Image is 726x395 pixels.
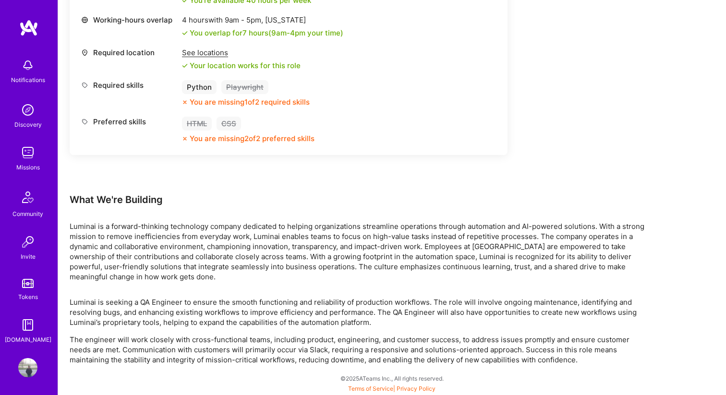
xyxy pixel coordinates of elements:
img: bell [18,56,37,75]
p: Luminai is seeking a QA Engineer to ensure the smooth functioning and reliability of production w... [70,297,646,327]
div: Required location [81,48,177,58]
div: Python [182,80,217,94]
div: Working-hours overlap [81,15,177,25]
div: Required skills [81,80,177,90]
a: Terms of Service [348,385,393,392]
div: Your location works for this role [182,60,301,71]
div: You are missing 2 of 2 preferred skills [190,133,315,144]
i: icon CloseOrange [182,136,188,142]
div: Notifications [11,75,45,85]
i: icon Check [182,63,188,69]
img: guide book [18,315,37,335]
div: 4 hours with [US_STATE] [182,15,343,25]
span: 9am - 5pm , [223,15,265,24]
span: | [348,385,436,392]
p: Luminai is a forward-thinking technology company dedicated to helping organizations streamline op... [70,221,646,282]
div: Preferred skills [81,117,177,127]
div: Playwright [221,80,268,94]
img: logo [19,19,38,36]
i: icon CloseOrange [182,99,188,105]
div: You overlap for 7 hours ( your time) [190,28,343,38]
div: You are missing 1 of 2 required skills [190,97,310,107]
div: Tokens [18,292,38,302]
div: Invite [21,251,36,262]
img: User Avatar [18,358,37,377]
div: Discovery [14,120,42,130]
div: HTML [182,117,212,131]
p: The engineer will work closely with cross-functional teams, including product, engineering, and c... [70,335,646,365]
div: CSS [217,117,241,131]
span: 9am - 4pm [271,28,305,37]
a: Privacy Policy [397,385,436,392]
i: icon Tag [81,118,88,125]
div: Community [12,209,43,219]
div: What We're Building [70,193,646,206]
img: teamwork [18,143,37,162]
div: [DOMAIN_NAME] [5,335,51,345]
a: User Avatar [16,358,40,377]
img: tokens [22,279,34,288]
i: icon Check [182,30,188,36]
img: discovery [18,100,37,120]
i: icon Tag [81,82,88,89]
div: See locations [182,48,301,58]
div: Missions [16,162,40,172]
img: Invite [18,232,37,251]
i: icon Location [81,49,88,56]
div: © 2025 ATeams Inc., All rights reserved. [58,366,726,390]
i: icon World [81,16,88,24]
img: Community [16,186,39,209]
